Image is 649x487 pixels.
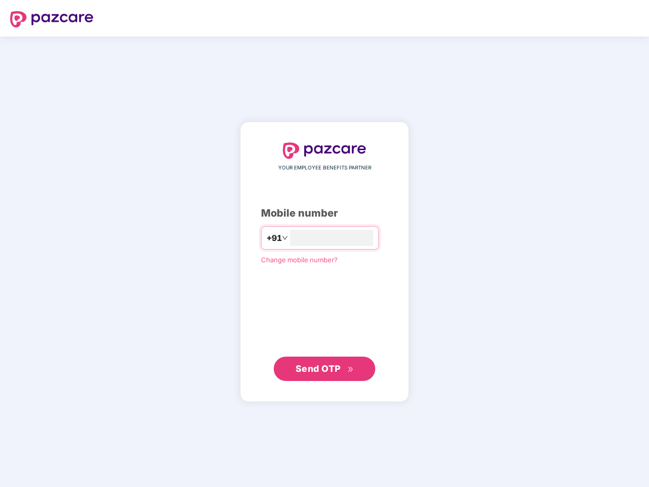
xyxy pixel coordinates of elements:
[347,366,354,373] span: double-right
[278,164,371,172] span: YOUR EMPLOYEE BENEFITS PARTNER
[261,205,388,221] div: Mobile number
[283,143,366,159] img: logo
[10,11,93,27] img: logo
[274,357,375,381] button: Send OTPdouble-right
[267,232,282,245] span: +91
[282,235,288,241] span: down
[261,256,338,264] a: Change mobile number?
[296,363,341,374] span: Send OTP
